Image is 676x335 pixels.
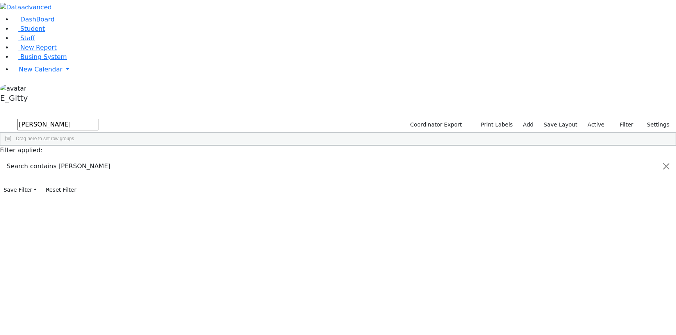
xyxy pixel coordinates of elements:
span: Busing System [20,53,67,61]
a: Busing System [12,53,67,61]
button: Save Layout [540,119,581,131]
a: New Calendar [12,62,676,77]
button: Filter [610,119,637,131]
span: Staff [20,34,35,42]
span: New Report [20,44,57,51]
span: Drag here to set row groups [16,136,74,141]
input: Search [17,119,98,130]
a: New Report [12,44,57,51]
a: Staff [12,34,35,42]
a: Student [12,25,45,32]
a: DashBoard [12,16,55,23]
button: Close [657,155,676,177]
button: Print Labels [472,119,516,131]
button: Settings [637,119,673,131]
a: Add [519,119,537,131]
span: DashBoard [20,16,55,23]
label: Active [584,119,608,131]
button: Reset Filter [42,184,80,196]
button: Coordinator Export [405,119,466,131]
span: New Calendar [19,66,62,73]
span: Student [20,25,45,32]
